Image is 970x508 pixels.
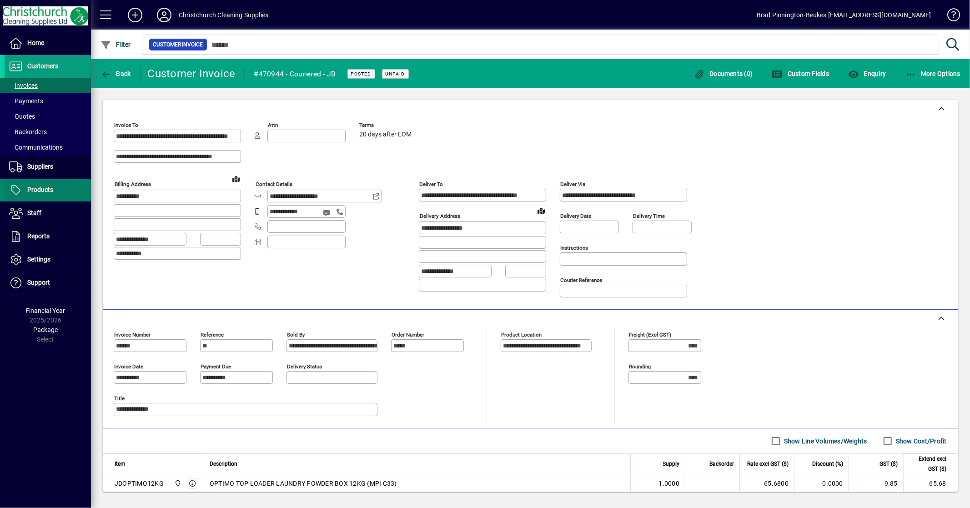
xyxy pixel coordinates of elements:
[115,459,126,469] span: Item
[148,66,236,81] div: Customer Invoice
[5,202,91,225] a: Staff
[317,202,338,224] button: Send SMS
[940,2,959,31] a: Knowledge Base
[201,332,224,338] mat-label: Reference
[5,124,91,140] a: Backorders
[98,65,133,82] button: Back
[210,479,397,488] span: OPTIMO TOP LOADER LAUNDRY POWDER BOX 12KG (MPI C33)
[909,454,946,474] span: Extend excl GST ($)
[880,459,898,469] span: GST ($)
[114,122,138,128] mat-label: Invoice To
[172,478,182,488] span: Christchurch Cleaning Supplies Ltd
[659,479,680,488] span: 1.0000
[27,163,53,170] span: Suppliers
[5,93,91,109] a: Payments
[254,67,336,81] div: #470944 - Couriered - JB
[694,70,753,77] span: Documents (0)
[392,332,424,338] mat-label: Order number
[359,131,412,138] span: 20 days after EOM
[27,256,50,263] span: Settings
[5,272,91,294] a: Support
[5,156,91,178] a: Suppliers
[115,479,164,488] div: JDOPTIMO12KG
[27,186,53,193] span: Products
[772,70,829,77] span: Custom Fields
[5,248,91,271] a: Settings
[9,97,43,105] span: Payments
[91,65,141,82] app-page-header-button: Back
[5,78,91,93] a: Invoices
[903,65,963,82] button: More Options
[26,307,65,314] span: Financial Year
[27,209,41,216] span: Staff
[560,213,591,219] mat-label: Delivery date
[745,479,789,488] div: 65.6800
[692,65,755,82] button: Documents (0)
[629,363,651,370] mat-label: Rounding
[560,245,588,251] mat-label: Instructions
[229,171,243,186] a: View on map
[98,36,133,53] button: Filter
[794,474,849,493] td: 0.0000
[905,70,961,77] span: More Options
[757,8,931,22] div: Brad Pinnington-Beukes [EMAIL_ADDRESS][DOMAIN_NAME]
[709,459,734,469] span: Backorder
[903,474,958,493] td: 65.68
[894,437,947,446] label: Show Cost/Profit
[27,279,50,286] span: Support
[5,32,91,55] a: Home
[101,41,131,48] span: Filter
[359,122,414,128] span: Terms
[179,8,268,22] div: Christchurch Cleaning Supplies
[5,140,91,155] a: Communications
[846,65,888,82] button: Enquiry
[153,40,203,49] span: Customer Invoice
[150,7,179,23] button: Profile
[114,332,151,338] mat-label: Invoice number
[848,70,886,77] span: Enquiry
[629,332,671,338] mat-label: Freight (excl GST)
[782,437,867,446] label: Show Line Volumes/Weights
[9,128,47,136] span: Backorders
[386,71,405,77] span: Unpaid
[287,363,322,370] mat-label: Delivery status
[114,363,143,370] mat-label: Invoice date
[812,459,843,469] span: Discount (%)
[268,122,278,128] mat-label: Attn
[501,332,542,338] mat-label: Product location
[121,7,150,23] button: Add
[351,71,372,77] span: Posted
[560,277,602,283] mat-label: Courier Reference
[33,326,58,333] span: Package
[5,179,91,201] a: Products
[9,144,63,151] span: Communications
[27,232,50,240] span: Reports
[5,225,91,248] a: Reports
[114,395,125,402] mat-label: Title
[9,82,38,89] span: Invoices
[101,70,131,77] span: Back
[663,459,679,469] span: Supply
[5,109,91,124] a: Quotes
[534,203,548,218] a: View on map
[770,65,832,82] button: Custom Fields
[747,459,789,469] span: Rate excl GST ($)
[633,213,665,219] mat-label: Delivery time
[9,113,35,120] span: Quotes
[419,181,443,187] mat-label: Deliver To
[287,332,305,338] mat-label: Sold by
[27,39,44,46] span: Home
[201,363,231,370] mat-label: Payment due
[27,62,58,70] span: Customers
[560,181,585,187] mat-label: Deliver via
[849,474,903,493] td: 9.85
[210,459,237,469] span: Description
